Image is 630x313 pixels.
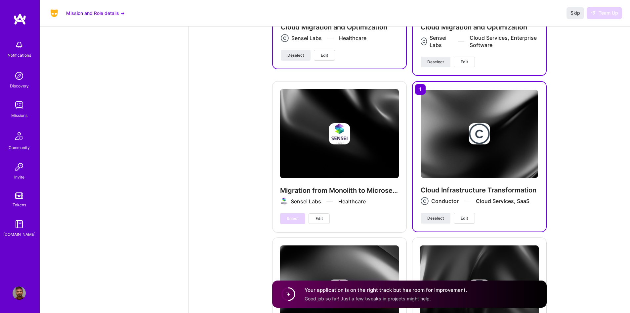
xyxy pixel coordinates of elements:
h4: Cloud Migration and Optimization [421,23,538,31]
button: Deselect [421,213,450,224]
div: Sensei Labs Healthcare [291,34,366,42]
img: Community [11,128,27,144]
span: Good job so far! Just a few tweaks in projects might help. [305,295,431,301]
img: guide book [13,218,26,231]
img: bell [13,38,26,52]
img: Company logo [421,37,427,45]
div: Tokens [13,201,26,208]
img: Company logo [469,123,490,144]
span: Deselect [427,215,444,221]
button: Skip [567,7,584,19]
div: Conductor Cloud Services, SaaS [431,197,529,205]
img: logo [13,13,26,25]
div: Discovery [10,82,29,89]
span: Skip [570,10,580,16]
div: Sensei Labs Cloud Services, Enterprise Software [430,34,538,49]
span: Deselect [287,52,304,58]
button: Edit [309,213,330,224]
img: tokens [15,192,23,199]
span: Edit [461,59,468,65]
span: Edit [321,52,328,58]
button: Deselect [421,57,450,67]
div: Community [9,144,30,151]
button: Deselect [281,50,311,61]
img: Company logo [421,197,429,205]
button: Edit [454,57,475,67]
img: discovery [13,69,26,82]
span: Edit [315,216,323,222]
img: Company Logo [48,8,61,18]
h4: Cloud Infrastructure Transformation [421,186,538,194]
img: Invite [13,160,26,174]
span: Edit [461,215,468,221]
img: divider [464,201,471,201]
span: Deselect [427,59,444,65]
img: User Avatar [13,287,26,300]
div: Invite [14,174,24,181]
a: User Avatar [11,287,27,300]
h4: Cloud Migration and Optimization [281,23,398,31]
img: cover [421,90,538,178]
button: Edit [454,213,475,224]
button: Mission and Role details → [66,10,125,17]
img: Company logo [281,34,289,42]
img: divider [458,41,464,42]
div: Notifications [8,52,31,59]
button: Edit [314,50,335,61]
h4: Your application is on the right track but has room for improvement. [305,287,467,293]
img: teamwork [13,99,26,112]
div: [DOMAIN_NAME] [3,231,35,238]
div: Missions [11,112,27,119]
